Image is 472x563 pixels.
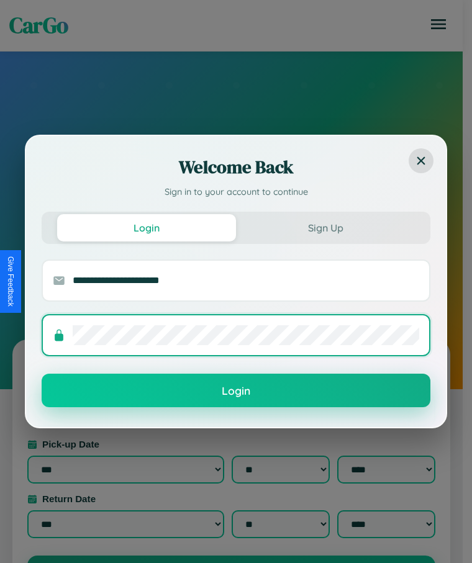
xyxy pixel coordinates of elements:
[57,214,236,241] button: Login
[42,155,430,179] h2: Welcome Back
[6,256,15,307] div: Give Feedback
[42,374,430,407] button: Login
[42,186,430,199] p: Sign in to your account to continue
[236,214,415,241] button: Sign Up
